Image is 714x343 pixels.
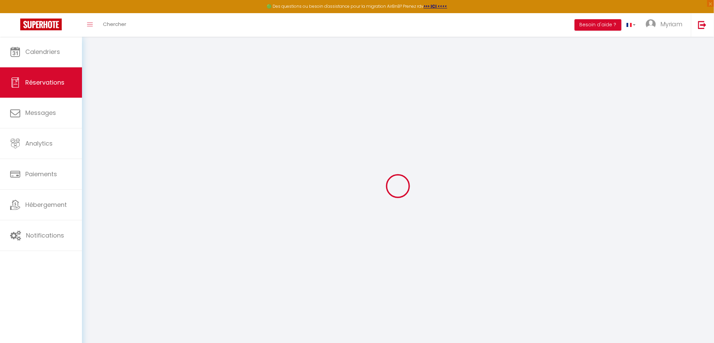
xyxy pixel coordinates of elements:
img: logout [698,21,707,29]
span: Paiements [25,170,57,178]
span: Réservations [25,78,64,87]
span: Analytics [25,139,53,148]
span: Notifications [26,231,64,240]
span: Myriam [660,20,683,28]
img: ... [646,19,656,29]
span: Calendriers [25,48,60,56]
a: ... Myriam [641,13,691,37]
a: Chercher [98,13,131,37]
span: Chercher [103,21,126,28]
span: Messages [25,108,56,117]
span: Hébergement [25,200,67,209]
button: Besoin d'aide ? [575,19,622,31]
a: >>> ICI <<<< [424,3,447,9]
img: Super Booking [20,19,62,30]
